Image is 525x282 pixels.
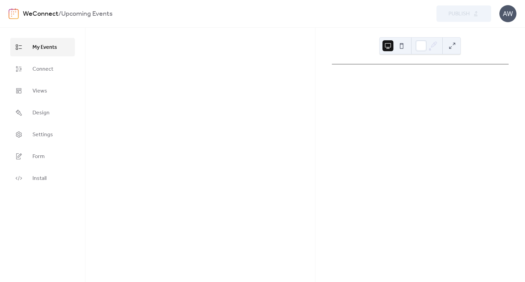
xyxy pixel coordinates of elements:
a: Design [10,103,75,122]
span: Connect [32,65,53,73]
span: Install [32,174,46,183]
a: WeConnect [23,8,58,20]
div: AW [499,5,516,22]
span: Form [32,153,45,161]
img: logo [9,8,19,19]
span: My Events [32,43,57,52]
b: Upcoming Events [61,8,112,20]
a: My Events [10,38,75,56]
span: Views [32,87,47,95]
a: Install [10,169,75,187]
b: / [58,8,61,20]
a: Form [10,147,75,166]
span: Settings [32,131,53,139]
a: Settings [10,125,75,144]
span: Design [32,109,50,117]
a: Connect [10,60,75,78]
a: Views [10,82,75,100]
